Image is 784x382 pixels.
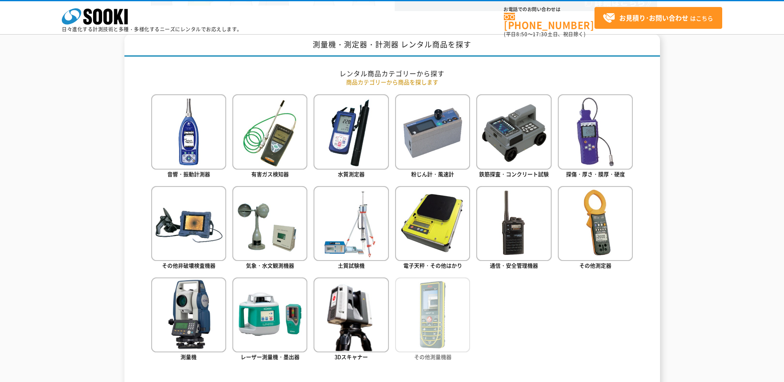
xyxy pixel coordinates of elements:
a: [PHONE_NUMBER] [504,13,594,30]
p: 商品カテゴリーから商品を探します [151,78,633,86]
span: お電話でのお問い合わせは [504,7,594,12]
span: 音響・振動計測器 [167,170,210,178]
span: 探傷・厚さ・膜厚・硬度 [566,170,625,178]
a: お見積り･お問い合わせはこちら [594,7,722,29]
a: 3Dスキャナー [314,277,388,363]
img: 通信・安全管理機器 [476,186,551,261]
span: 電子天秤・その他はかり [403,261,462,269]
a: その他測定器 [558,186,633,271]
a: 音響・振動計測器 [151,94,226,179]
img: 音響・振動計測器 [151,94,226,169]
span: 通信・安全管理機器 [490,261,538,269]
a: 通信・安全管理機器 [476,186,551,271]
img: 電子天秤・その他はかり [395,186,470,261]
img: 水質測定器 [314,94,388,169]
span: 8:50 [516,30,528,38]
span: その他非破壊検査機器 [162,261,215,269]
a: その他非破壊検査機器 [151,186,226,271]
a: 測量機 [151,277,226,363]
img: 測量機 [151,277,226,352]
span: はこちら [603,12,713,24]
strong: お見積り･お問い合わせ [619,13,688,23]
img: 気象・水文観測機器 [232,186,307,261]
span: 17:30 [533,30,548,38]
img: 粉じん計・風速計 [395,94,470,169]
a: 探傷・厚さ・膜厚・硬度 [558,94,633,179]
h2: レンタル商品カテゴリーから探す [151,69,633,78]
img: レーザー測量機・墨出器 [232,277,307,352]
span: 3Dスキャナー [335,353,368,361]
span: その他測定器 [579,261,611,269]
a: 電子天秤・その他はかり [395,186,470,271]
span: 鉄筋探査・コンクリート試験 [479,170,549,178]
img: その他非破壊検査機器 [151,186,226,261]
span: 有害ガス検知器 [251,170,289,178]
a: 粉じん計・風速計 [395,94,470,179]
a: 鉄筋探査・コンクリート試験 [476,94,551,179]
img: 3Dスキャナー [314,277,388,352]
a: レーザー測量機・墨出器 [232,277,307,363]
img: 鉄筋探査・コンクリート試験 [476,94,551,169]
img: 探傷・厚さ・膜厚・硬度 [558,94,633,169]
span: レーザー測量機・墨出器 [241,353,300,361]
span: 粉じん計・風速計 [411,170,454,178]
span: 水質測定器 [338,170,365,178]
img: 有害ガス検知器 [232,94,307,169]
a: 土質試験機 [314,186,388,271]
img: その他測量機器 [395,277,470,352]
h1: 測量機・測定器・計測器 レンタル商品を探す [124,34,660,57]
a: 有害ガス検知器 [232,94,307,179]
a: 気象・水文観測機器 [232,186,307,271]
span: 気象・水文観測機器 [246,261,294,269]
span: 測量機 [180,353,197,361]
p: 日々進化する計測技術と多種・多様化するニーズにレンタルでお応えします。 [62,27,242,32]
span: その他測量機器 [414,353,452,361]
a: 水質測定器 [314,94,388,179]
span: 土質試験機 [338,261,365,269]
span: (平日 ～ 土日、祝日除く) [504,30,585,38]
img: その他測定器 [558,186,633,261]
a: その他測量機器 [395,277,470,363]
img: 土質試験機 [314,186,388,261]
